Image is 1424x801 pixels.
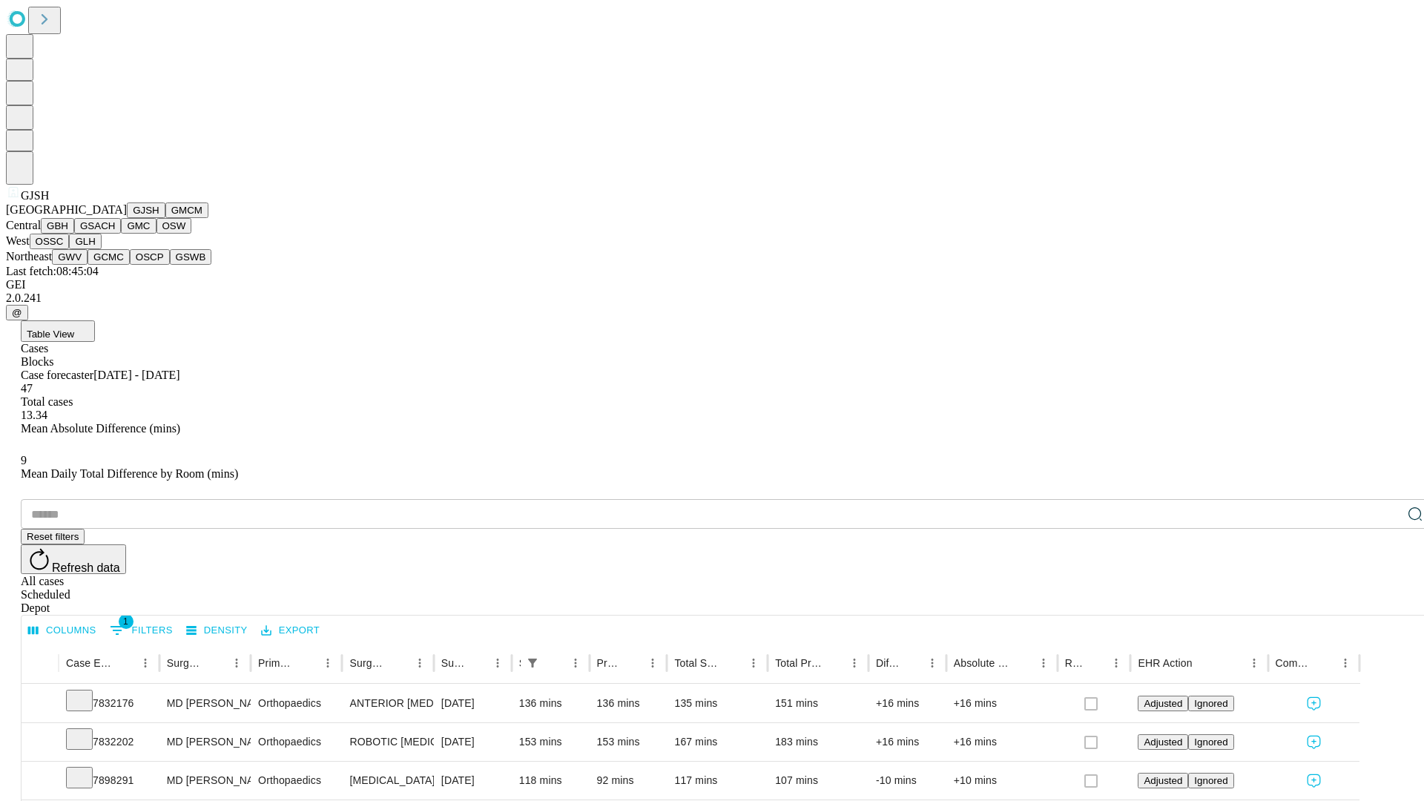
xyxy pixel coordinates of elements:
[876,762,939,800] div: -10 mins
[6,265,99,277] span: Last fetch: 08:45:04
[226,653,247,673] button: Menu
[1244,653,1265,673] button: Menu
[29,691,51,717] button: Expand
[74,218,121,234] button: GSACH
[29,768,51,794] button: Expand
[167,685,243,722] div: MD [PERSON_NAME] [PERSON_NAME]
[6,203,127,216] span: [GEOGRAPHIC_DATA]
[565,653,586,673] button: Menu
[597,657,621,669] div: Predicted In Room Duration
[52,249,88,265] button: GWV
[88,249,130,265] button: GCMC
[21,395,73,408] span: Total cases
[642,653,663,673] button: Menu
[21,467,238,480] span: Mean Daily Total Difference by Room (mins)
[257,619,323,642] button: Export
[24,619,100,642] button: Select columns
[597,685,660,722] div: 136 mins
[66,723,152,761] div: 7832202
[674,723,760,761] div: 167 mins
[27,531,79,542] span: Reset filters
[21,382,33,395] span: 47
[954,657,1011,669] div: Absolute Difference
[114,653,135,673] button: Sort
[167,723,243,761] div: MD [PERSON_NAME] [PERSON_NAME]
[487,653,508,673] button: Menu
[389,653,409,673] button: Sort
[954,723,1050,761] div: +16 mins
[844,653,865,673] button: Menu
[258,762,334,800] div: Orthopaedics
[954,685,1050,722] div: +16 mins
[182,619,251,642] button: Density
[156,218,192,234] button: OSW
[876,657,900,669] div: Difference
[674,762,760,800] div: 117 mins
[954,762,1050,800] div: +10 mins
[170,249,212,265] button: GSWB
[21,369,93,381] span: Case forecaster
[106,619,177,642] button: Show filters
[674,657,721,669] div: Total Scheduled Duration
[1138,696,1188,711] button: Adjusted
[1314,653,1335,673] button: Sort
[21,320,95,342] button: Table View
[1012,653,1033,673] button: Sort
[6,278,1418,291] div: GEI
[519,657,521,669] div: Scheduled In Room Duration
[775,685,861,722] div: 151 mins
[597,723,660,761] div: 153 mins
[317,653,338,673] button: Menu
[66,685,152,722] div: 7832176
[519,685,582,722] div: 136 mins
[1144,698,1182,709] span: Adjusted
[1188,696,1233,711] button: Ignored
[127,202,165,218] button: GJSH
[743,653,764,673] button: Menu
[1138,734,1188,750] button: Adjusted
[349,685,426,722] div: ANTERIOR [MEDICAL_DATA] TOTAL HIP
[297,653,317,673] button: Sort
[1188,734,1233,750] button: Ignored
[6,234,30,247] span: West
[522,653,543,673] button: Show filters
[441,723,504,761] div: [DATE]
[441,657,465,669] div: Surgery Date
[167,657,204,669] div: Surgeon Name
[1194,698,1227,709] span: Ignored
[674,685,760,722] div: 135 mins
[29,730,51,756] button: Expand
[922,653,943,673] button: Menu
[258,685,334,722] div: Orthopaedics
[6,291,1418,305] div: 2.0.241
[349,657,386,669] div: Surgery Name
[1144,736,1182,748] span: Adjusted
[544,653,565,673] button: Sort
[1138,773,1188,788] button: Adjusted
[775,723,861,761] div: 183 mins
[349,723,426,761] div: ROBOTIC [MEDICAL_DATA] KNEE TOTAL
[1144,775,1182,786] span: Adjusted
[901,653,922,673] button: Sort
[21,529,85,544] button: Reset filters
[1276,657,1313,669] div: Comments
[119,614,133,629] span: 1
[21,544,126,574] button: Refresh data
[1065,657,1084,669] div: Resolved in EHR
[441,762,504,800] div: [DATE]
[1194,653,1215,673] button: Sort
[522,653,543,673] div: 1 active filter
[121,218,156,234] button: GMC
[165,202,208,218] button: GMCM
[1033,653,1054,673] button: Menu
[775,657,822,669] div: Total Predicted Duration
[1194,736,1227,748] span: Ignored
[1085,653,1106,673] button: Sort
[622,653,642,673] button: Sort
[30,234,70,249] button: OSSC
[1335,653,1356,673] button: Menu
[1188,773,1233,788] button: Ignored
[823,653,844,673] button: Sort
[66,762,152,800] div: 7898291
[258,723,334,761] div: Orthopaedics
